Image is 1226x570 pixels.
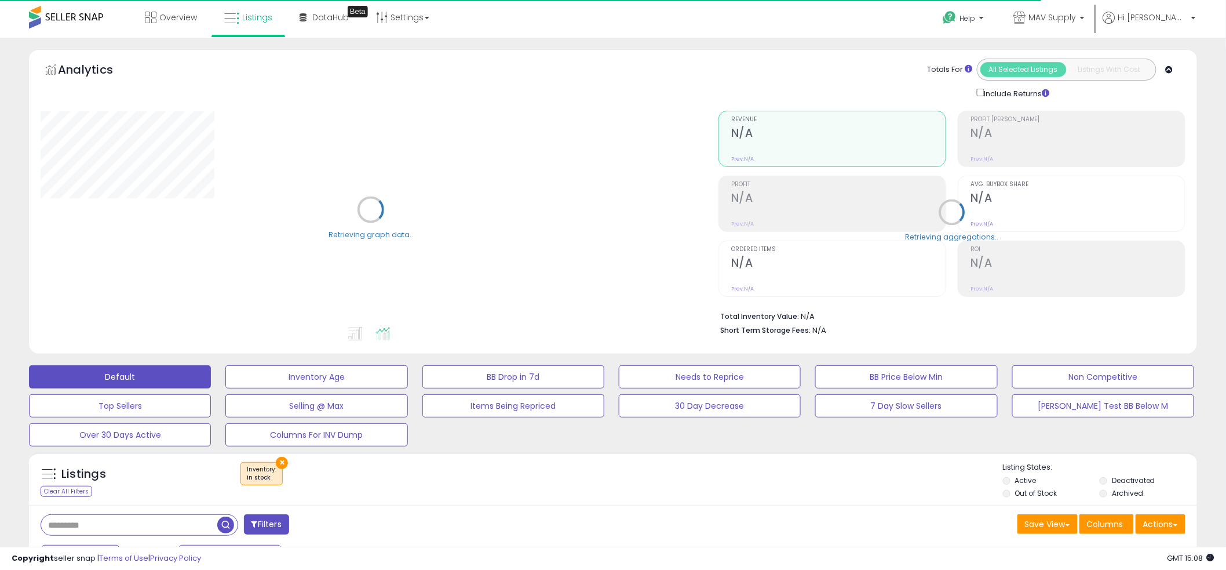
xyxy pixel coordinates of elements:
[276,457,288,469] button: ×
[1012,365,1194,389] button: Non Competitive
[1066,62,1152,77] button: Listings With Cost
[225,394,407,417] button: Selling @ Max
[1087,518,1123,530] span: Columns
[928,64,973,75] div: Totals For
[619,394,801,417] button: 30 Day Decrease
[244,514,289,535] button: Filters
[1017,514,1078,534] button: Save View
[1012,394,1194,417] button: [PERSON_NAME] Test BB Below M
[348,6,368,17] div: Tooltip anchor
[312,12,349,23] span: DataHub
[41,486,92,497] div: Clear All Filters
[815,365,997,389] button: BB Price Below Min
[29,394,211,417] button: Top Sellers
[29,365,211,389] button: Default
[61,466,106,482] h5: Listings
[225,365,407,389] button: Inventory Age
[934,2,995,38] a: Help
[1136,514,1185,534] button: Actions
[1003,462,1197,473] p: Listing States:
[99,553,148,564] a: Terms of Use
[42,545,119,565] button: Last 7 Days
[247,474,276,482] div: in stock
[1118,12,1188,23] span: Hi [PERSON_NAME]
[960,13,976,23] span: Help
[179,545,281,565] button: Aug-29 - Sep-04
[619,365,801,389] button: Needs to Reprice
[1112,488,1143,498] label: Archived
[906,232,999,242] div: Retrieving aggregations..
[225,423,407,446] button: Columns For INV Dump
[422,394,604,417] button: Items Being Repriced
[58,61,136,81] h5: Analytics
[968,86,1064,99] div: Include Returns
[1015,475,1037,485] label: Active
[1167,553,1214,564] span: 2025-09-12 15:08 GMT
[815,394,997,417] button: 7 Day Slow Sellers
[980,62,1067,77] button: All Selected Listings
[29,423,211,446] button: Over 30 Days Active
[1079,514,1134,534] button: Columns
[943,10,957,25] i: Get Help
[329,230,413,240] div: Retrieving graph data..
[150,553,201,564] a: Privacy Policy
[247,465,276,482] span: Inventory :
[422,365,604,389] button: BB Drop in 7d
[1015,488,1057,498] label: Out of Stock
[12,553,54,564] strong: Copyright
[159,12,197,23] span: Overview
[1112,475,1155,485] label: Deactivated
[1029,12,1077,23] span: MAV Supply
[242,12,272,23] span: Listings
[1103,12,1196,38] a: Hi [PERSON_NAME]
[12,553,201,564] div: seller snap | |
